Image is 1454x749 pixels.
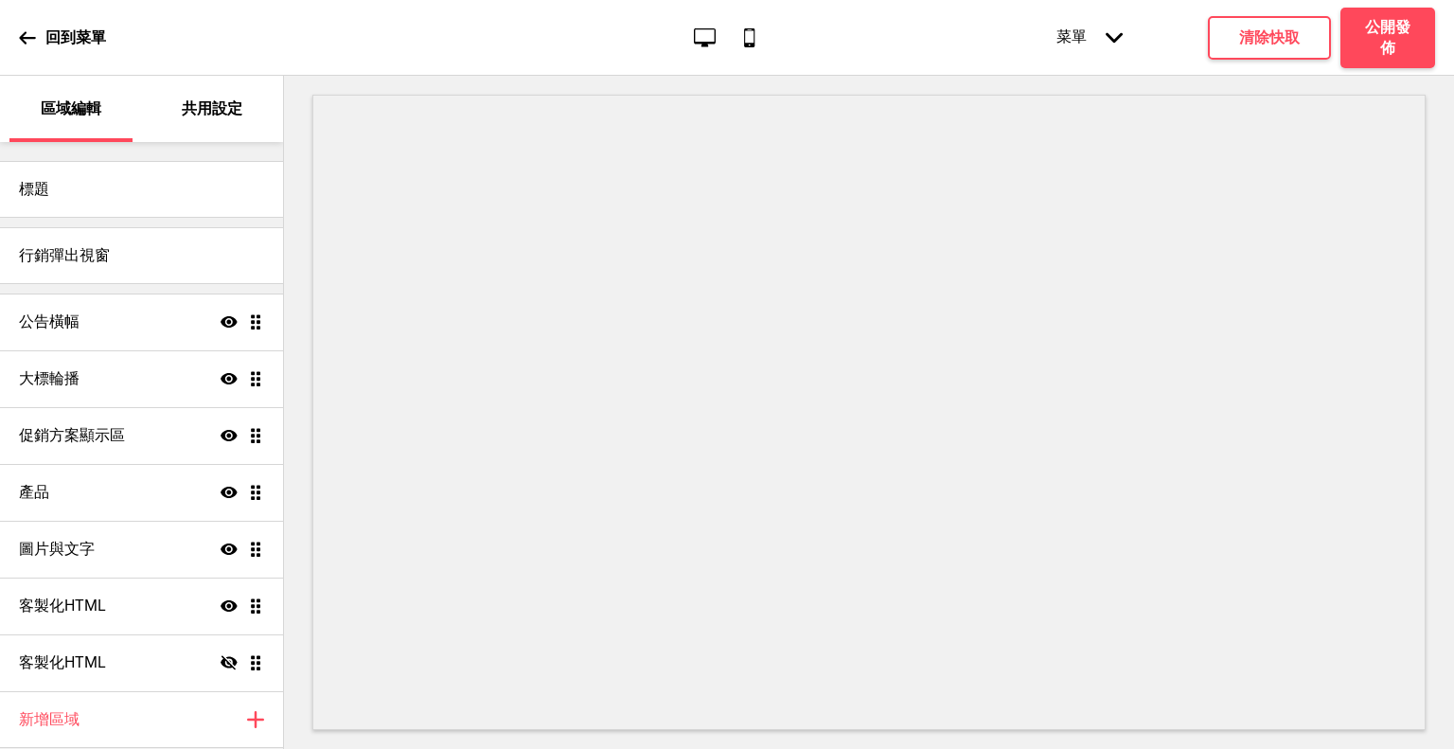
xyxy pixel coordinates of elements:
[45,27,106,48] p: 回到菜單
[19,596,106,616] h4: 客製化HTML
[19,652,106,673] h4: 客製化HTML
[1340,8,1435,68] button: 公開發佈
[1037,9,1142,66] div: 菜單
[19,312,80,332] h4: 公告橫幅
[19,368,80,389] h4: 大標輪播
[182,98,242,119] p: 共用設定
[19,709,80,730] h4: 新增區域
[19,482,49,503] h4: 產品
[19,12,106,63] a: 回到菜單
[1359,17,1416,59] h4: 公開發佈
[19,245,110,266] h4: 行銷彈出視窗
[1239,27,1300,48] h4: 清除快取
[19,179,49,200] h4: 標題
[19,425,125,446] h4: 促銷方案顯示區
[41,98,101,119] p: 區域編輯
[19,539,95,560] h4: 圖片與文字
[1208,16,1331,60] button: 清除快取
